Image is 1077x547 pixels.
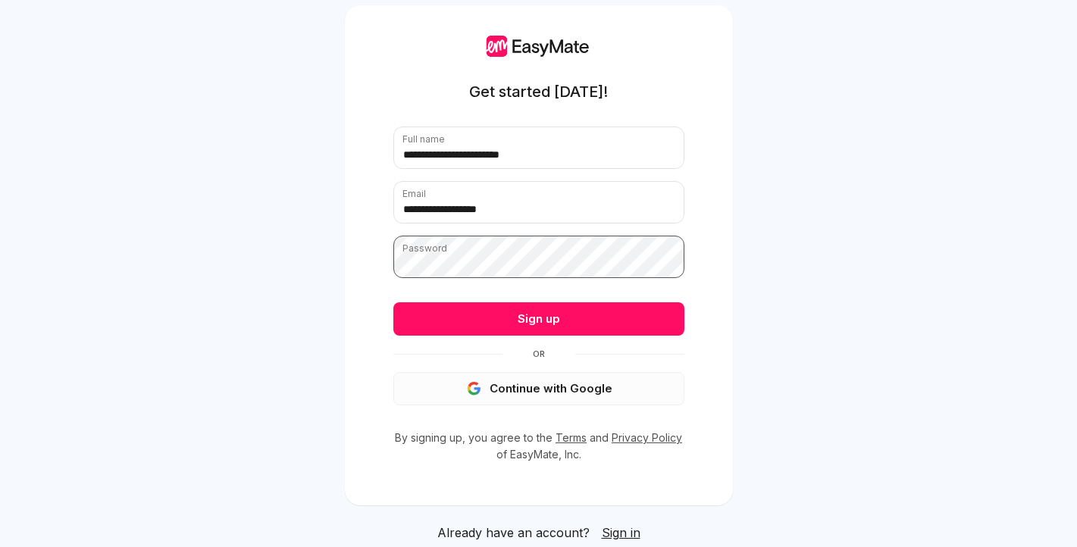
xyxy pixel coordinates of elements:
p: By signing up, you agree to the and of EasyMate, Inc. [393,430,684,463]
button: Sign up [393,302,684,336]
span: Sign in [602,525,640,540]
button: Continue with Google [393,372,684,405]
span: Or [502,348,575,360]
h1: Get started [DATE]! [469,81,608,102]
a: Terms [556,431,587,444]
span: Already have an account? [437,524,590,542]
a: Sign in [602,524,640,542]
a: Privacy Policy [612,431,682,444]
